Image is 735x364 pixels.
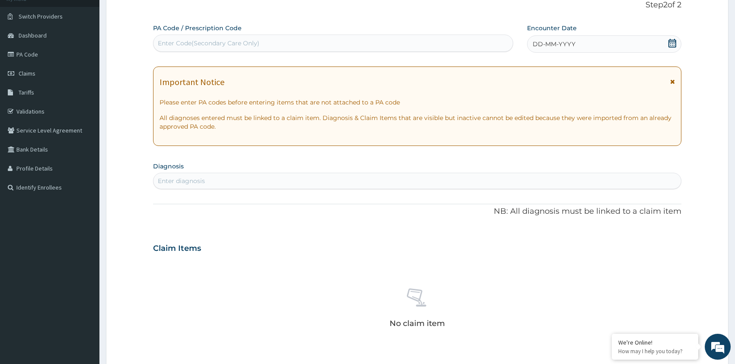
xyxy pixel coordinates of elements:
label: PA Code / Prescription Code [153,24,242,32]
textarea: Type your message and hit 'Enter' [4,236,165,266]
span: We're online! [50,109,119,196]
div: Enter diagnosis [158,177,205,185]
span: DD-MM-YYYY [533,40,575,48]
div: We're Online! [618,339,692,346]
p: Please enter PA codes before entering items that are not attached to a PA code [160,98,675,107]
div: Enter Code(Secondary Care Only) [158,39,259,47]
h1: Important Notice [160,77,224,87]
span: Dashboard [19,32,47,39]
label: Encounter Date [527,24,577,32]
p: Step 2 of 2 [153,0,681,10]
p: NB: All diagnosis must be linked to a claim item [153,206,681,217]
span: Switch Providers [19,13,63,20]
div: Minimize live chat window [142,4,163,25]
p: How may I help you today? [618,348,692,355]
img: d_794563401_company_1708531726252_794563401 [16,43,35,65]
h3: Claim Items [153,244,201,253]
span: Tariffs [19,89,34,96]
span: Claims [19,70,35,77]
label: Diagnosis [153,162,184,171]
p: No claim item [390,319,445,328]
p: All diagnoses entered must be linked to a claim item. Diagnosis & Claim Items that are visible bu... [160,114,675,131]
div: Chat with us now [45,48,145,60]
